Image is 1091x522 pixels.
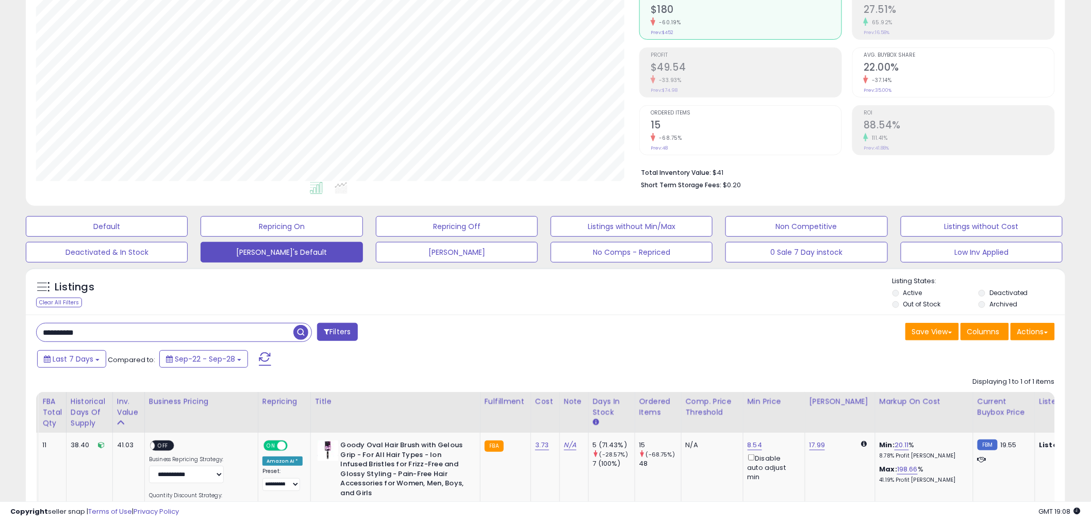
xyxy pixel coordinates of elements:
p: 41.19% Profit [PERSON_NAME] [880,477,965,484]
label: Active [903,288,922,297]
button: Listings without Min/Max [551,216,713,237]
div: FBA Total Qty [42,396,62,429]
div: Note [564,396,584,407]
button: 0 Sale 7 Day instock [725,242,887,263]
p: Listing States: [892,276,1065,286]
h2: 27.51% [864,4,1054,18]
strong: Copyright [10,507,48,516]
button: [PERSON_NAME]'s Default [201,242,362,263]
a: 20.11 [895,440,909,450]
h5: Listings [55,280,94,295]
button: Columns [961,323,1009,340]
div: Inv. value [117,396,140,418]
span: OFF [155,442,171,450]
h2: 22.00% [864,61,1054,75]
button: Repricing Off [376,216,538,237]
a: 17.99 [809,440,825,450]
div: Clear All Filters [36,298,82,307]
button: Low Inv Applied [901,242,1063,263]
a: 198.66 [897,464,918,475]
div: Markup on Cost [880,396,969,407]
b: Short Term Storage Fees: [641,181,721,189]
div: % [880,465,965,484]
button: Sep-22 - Sep-28 [159,350,248,368]
button: Actions [1011,323,1055,340]
div: Days In Stock [593,396,631,418]
small: -68.75% [655,134,682,142]
button: Last 7 Days [37,350,106,368]
small: FBM [978,439,998,450]
span: Last 7 Days [53,354,93,364]
div: Fulfillment [485,396,526,407]
span: Columns [967,327,1000,337]
button: Filters [317,323,357,341]
small: Prev: 48 [651,145,668,151]
div: Historical Days Of Supply [71,396,108,429]
small: Prev: $452 [651,29,673,36]
button: Non Competitive [725,216,887,237]
b: Goody Oval Hair Brush with Gelous Grip - For All Hair Types - Ion Infused Bristles for Frizz-Free... [341,441,466,500]
a: 8.54 [748,440,763,450]
img: 315fTlt-vYS._SL40_.jpg [318,441,338,461]
label: Archived [989,300,1017,308]
small: Days In Stock. [593,418,599,427]
small: -33.93% [655,76,682,84]
span: Profit [651,53,841,58]
div: Repricing [262,396,306,407]
button: [PERSON_NAME] [376,242,538,263]
small: -60.19% [655,19,681,26]
span: 2025-10-7 19:08 GMT [1039,507,1081,516]
div: % [880,441,965,460]
span: Ordered Items [651,110,841,116]
div: 38.40 [71,441,105,450]
a: Terms of Use [88,507,132,516]
div: seller snap | | [10,507,179,517]
label: Deactivated [989,288,1028,297]
div: Cost [535,396,555,407]
h2: 15 [651,119,841,133]
div: Title [315,396,476,407]
div: Business Pricing [149,396,254,407]
div: N/A [686,441,735,450]
button: Repricing On [201,216,362,237]
small: Prev: 35.00% [864,87,891,93]
div: 11 [42,441,58,450]
span: ROI [864,110,1054,116]
label: Quantity Discount Strategy: [149,492,224,499]
small: Prev: 16.58% [864,29,889,36]
div: Disable auto adjust min [748,452,797,482]
small: Prev: 41.88% [864,145,889,151]
span: Avg. Buybox Share [864,53,1054,58]
label: Out of Stock [903,300,941,308]
small: Prev: $74.98 [651,87,677,93]
small: (-28.57%) [600,450,628,459]
p: 8.78% Profit [PERSON_NAME] [880,452,965,460]
span: Compared to: [108,355,155,365]
small: FBA [485,441,504,452]
div: Displaying 1 to 1 of 1 items [973,377,1055,387]
h2: $180 [651,4,841,18]
b: Listed Price: [1039,440,1086,450]
small: 65.92% [868,19,892,26]
a: N/A [564,440,576,450]
span: 19.55 [1000,440,1017,450]
button: Default [26,216,188,237]
div: 5 (71.43%) [593,441,635,450]
button: Deactivated & In Stock [26,242,188,263]
div: Comp. Price Threshold [686,396,739,418]
li: $41 [641,166,1047,178]
div: Min Price [748,396,801,407]
b: Min: [880,440,895,450]
button: No Comps - Repriced [551,242,713,263]
div: 48 [639,459,681,468]
div: [PERSON_NAME] [809,396,871,407]
small: 111.41% [868,134,888,142]
div: Preset: [262,468,303,491]
span: Sep-22 - Sep-28 [175,354,235,364]
a: Privacy Policy [134,507,179,516]
a: 3.73 [535,440,549,450]
th: The percentage added to the cost of goods (COGS) that forms the calculator for Min & Max prices. [875,392,973,433]
h2: 88.54% [864,119,1054,133]
b: Total Inventory Value: [641,168,711,177]
h2: $49.54 [651,61,841,75]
